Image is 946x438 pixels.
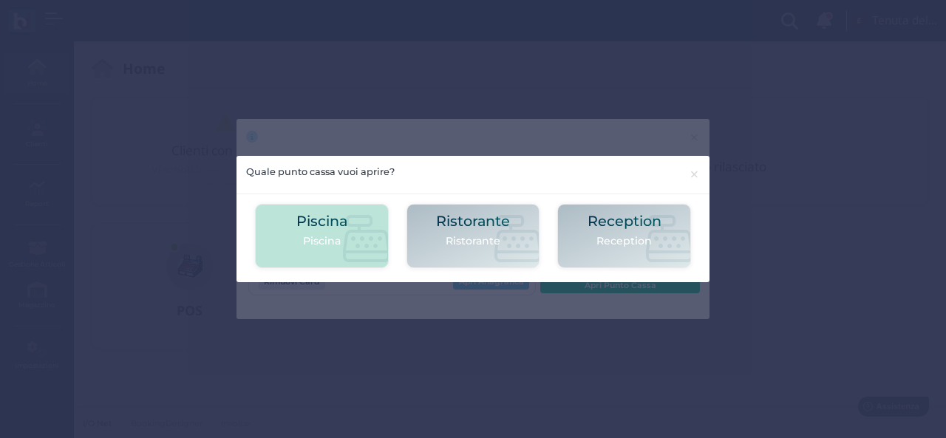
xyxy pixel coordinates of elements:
span: × [689,165,700,184]
button: Close [679,156,709,194]
p: Ristorante [436,233,510,249]
h2: Ristorante [436,213,510,229]
p: Piscina [296,233,347,249]
span: Assistenza [44,12,98,23]
h2: Piscina [296,213,347,229]
p: Reception [588,233,661,249]
h2: Reception [588,213,661,229]
h5: Quale punto cassa vuoi aprire? [246,165,395,179]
